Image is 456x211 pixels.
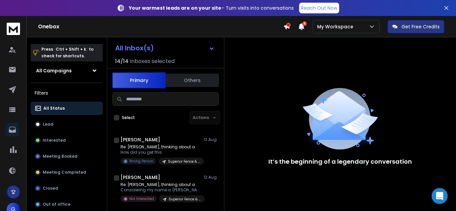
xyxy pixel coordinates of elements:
button: All Campaigns [31,64,103,77]
p: Lead [43,122,53,127]
h1: Onebox [38,23,283,31]
p: Interested [43,138,66,143]
p: Re: [PERSON_NAME], thinking about a [121,182,201,187]
button: All Inbox(s) [110,41,220,55]
a: Reach Out Now [299,3,339,13]
p: Get Free Credits [402,23,440,30]
img: logo [7,23,20,35]
button: Lead [31,118,103,131]
p: Meeting Booked [43,154,77,159]
p: 12 Aug [204,137,219,142]
span: 4 [302,21,307,26]
button: Out of office [31,198,103,211]
p: Out of office [43,202,70,207]
h1: All Campaigns [36,67,72,74]
h1: [PERSON_NAME] [121,174,160,181]
h3: Inboxes selected [130,57,175,65]
button: Meeting Completed [31,166,103,179]
p: 12 Aug [204,175,219,180]
p: It’s the beginning of a legendary conversation [268,157,412,166]
p: All Status [43,106,65,111]
p: Closed [43,186,58,191]
button: Interested [31,134,103,147]
p: Reach Out Now [301,5,337,11]
p: – Turn visits into conversations [129,5,294,11]
span: 14 / 14 [115,57,129,65]
button: Closed [31,182,103,195]
p: Re: [PERSON_NAME], thinking about a [121,144,201,150]
p: Not Interested [129,196,154,201]
p: Superior Fence & Rail | [DATE] | AudienceSend [168,159,200,164]
p: Wrong Person [129,159,153,164]
button: Get Free Credits [388,20,444,33]
p: Meeting Completed [43,170,86,175]
h3: Filters [31,88,103,98]
h1: [PERSON_NAME] [121,136,160,143]
h1: All Inbox(s) [115,45,154,51]
p: Considering my name is [PERSON_NAME], [121,187,201,193]
button: All Status [31,102,103,115]
p: My Workspace [317,23,356,30]
button: Others [166,73,219,88]
p: How did you get this [121,150,201,155]
button: Primary [112,72,166,88]
div: Open Intercom Messenger [432,188,448,204]
strong: Your warmest leads are on your site [129,5,221,11]
p: Press to check for shortcuts. [41,46,93,59]
label: Select [122,115,135,120]
span: Ctrl + Shift + k [55,45,87,53]
p: Superior Fence & Rail | [DATE] | AudienceSend [169,197,201,202]
button: Meeting Booked [31,150,103,163]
